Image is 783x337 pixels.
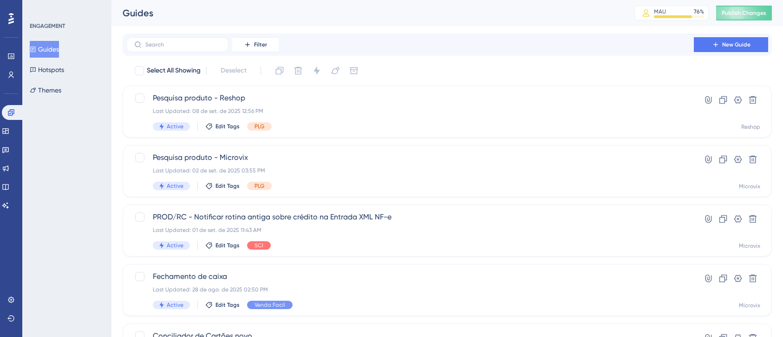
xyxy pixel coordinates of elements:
[254,123,264,130] span: PLG
[167,301,183,309] span: Active
[205,182,240,190] button: Edit Tags
[739,302,760,309] div: Microvix
[153,107,667,115] div: Last Updated: 08 de set. de 2025 12:56 PM
[153,286,667,293] div: Last Updated: 28 de ago. de 2025 02:50 PM
[722,9,766,17] span: Publish Changes
[716,6,772,20] button: Publish Changes
[167,242,183,249] span: Active
[205,242,240,249] button: Edit Tags
[153,271,667,282] span: Fechamento de caixa
[153,211,667,223] span: PROD/RC - Notificar rotina antiga sobre crédito na Entrada XML NF-e
[739,183,760,190] div: Microvix
[212,62,255,79] button: Deselect
[254,182,264,190] span: PLG
[30,22,65,30] div: ENGAGEMENT
[167,123,183,130] span: Active
[654,8,666,15] div: MAU
[30,41,59,58] button: Guides
[254,242,263,249] span: SCI
[232,37,279,52] button: Filter
[739,242,760,250] div: Microvix
[254,41,267,48] span: Filter
[215,242,240,249] span: Edit Tags
[145,41,221,48] input: Search
[153,152,667,163] span: Pesquisa produto - Microvix
[30,82,61,99] button: Themes
[123,7,611,20] div: Guides
[153,167,667,174] div: Last Updated: 02 de set. de 2025 03:55 PM
[167,182,183,190] span: Active
[741,123,760,131] div: Reshop
[221,65,247,76] span: Deselect
[215,123,240,130] span: Edit Tags
[153,226,667,234] div: Last Updated: 01 de set. de 2025 11:43 AM
[205,123,240,130] button: Edit Tags
[694,8,704,15] div: 76 %
[30,61,64,78] button: Hotspots
[722,41,750,48] span: New Guide
[153,93,667,104] span: Pesquisa produto - Reshop
[205,301,240,309] button: Edit Tags
[254,301,285,309] span: Venda Facil
[694,37,768,52] button: New Guide
[147,65,201,76] span: Select All Showing
[215,301,240,309] span: Edit Tags
[215,182,240,190] span: Edit Tags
